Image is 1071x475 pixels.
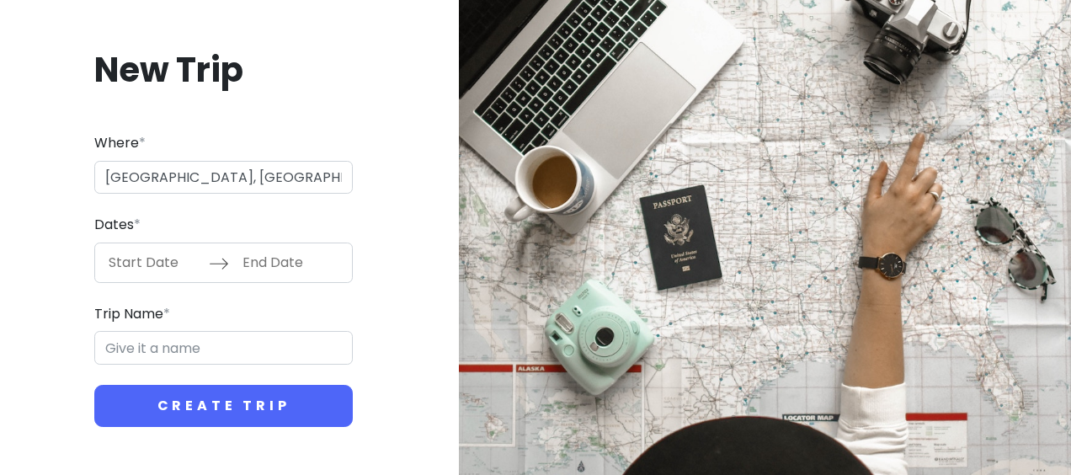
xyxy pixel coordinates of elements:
h1: New Trip [94,48,353,92]
input: Give it a name [94,331,353,365]
input: Start Date [99,243,209,282]
label: Where [94,132,146,154]
input: City (e.g., New York) [94,161,353,195]
label: Trip Name [94,303,170,325]
button: Create Trip [94,385,353,427]
label: Dates [94,214,141,236]
input: End Date [233,243,343,282]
